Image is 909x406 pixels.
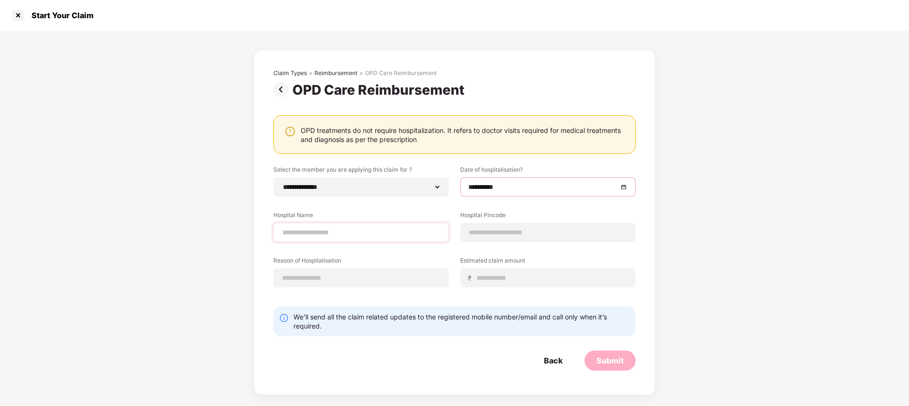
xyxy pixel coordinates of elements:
[460,211,636,223] label: Hospital Pincode
[468,274,476,283] span: ₹
[293,312,630,330] div: We’ll send all the claim related updates to the registered mobile number/email and call only when...
[273,211,449,223] label: Hospital Name
[596,355,624,366] div: Submit
[314,69,357,77] div: Reimbursement
[273,165,449,177] label: Select the member you are applying this claim for ?
[279,313,289,323] img: svg+xml;base64,PHN2ZyBpZD0iSW5mby0yMHgyMCIgeG1sbnM9Imh0dHA6Ly93d3cudzMub3JnLzIwMDAvc3ZnIiB3aWR0aD...
[359,69,363,77] div: >
[309,69,313,77] div: >
[273,256,449,268] label: Reason of Hospitalisation
[273,69,307,77] div: Claim Types
[284,126,296,137] img: svg+xml;base64,PHN2ZyBpZD0iV2FybmluZ18tXzI0eDI0IiBkYXRhLW5hbWU9Ildhcm5pbmcgLSAyNHgyNCIgeG1sbnM9Im...
[292,82,468,98] div: OPD Care Reimbursement
[301,126,626,144] div: OPD treatments do not require hospitalization. It refers to doctor visits required for medical tr...
[273,82,292,97] img: svg+xml;base64,PHN2ZyBpZD0iUHJldi0zMngzMiIgeG1sbnM9Imh0dHA6Ly93d3cudzMub3JnLzIwMDAvc3ZnIiB3aWR0aD...
[544,355,563,366] div: Back
[460,256,636,268] label: Estimated claim amount
[26,11,94,20] div: Start Your Claim
[365,69,437,77] div: OPD Care Reimbursement
[460,165,636,177] label: Date of hospitalisation?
